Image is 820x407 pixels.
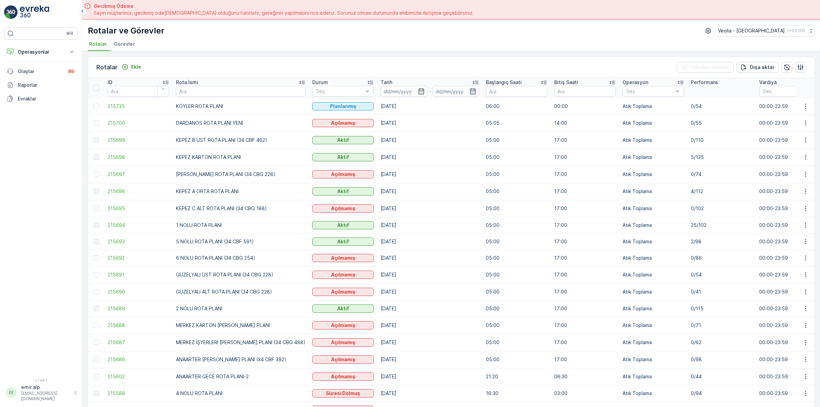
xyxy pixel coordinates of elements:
button: Aktif [312,187,374,195]
td: [DATE] [377,300,482,317]
button: Aktif [312,238,374,246]
td: ANAARTER [PERSON_NAME] PLANI (34 CBF 392) [173,351,309,368]
td: [DATE] [377,114,482,132]
a: 215588 [108,390,169,397]
td: 05:00 [482,233,551,250]
p: ⌘B [66,31,73,36]
a: 215602 [108,373,169,380]
td: 21:20 [482,368,551,385]
a: 215735 [108,103,169,110]
td: 1 NOLU ROTA PLANI [173,217,309,233]
td: 2/98 [687,233,756,250]
a: 215688 [108,322,169,329]
input: dd/mm/yyyy [381,86,427,97]
a: 215695 [108,205,169,212]
td: 0/110 [687,132,756,149]
td: 05:00 [482,183,551,200]
td: 05:05 [482,114,551,132]
td: 0/102 [687,200,756,217]
p: Açılmamış [331,120,355,126]
a: 215687 [108,339,169,346]
button: Açılmamış [312,119,374,127]
div: Toggle Row Selected [94,137,99,143]
td: KÖYLER ROTA PLANI [173,98,309,114]
td: 4 NOLU ROTA PLANI [173,385,309,402]
button: Dışa aktar [736,62,779,73]
button: Filtreleri temizle [676,62,734,73]
td: Atık Toplama [619,132,687,149]
td: [DATE] [377,283,482,300]
td: 17:00 [551,266,619,283]
td: 0/86 [687,250,756,266]
td: MERKEZ KARTON [PERSON_NAME] PLANI [173,317,309,334]
p: emir.alp [21,384,70,391]
p: Raporlar [18,82,75,89]
input: Ara [176,86,305,97]
p: Veolia - [GEOGRAPHIC_DATA] [718,27,785,34]
a: 215694 [108,222,169,229]
div: Toggle Row Selected [94,357,99,362]
p: Evraklar [18,95,75,102]
td: Atık Toplama [619,233,687,250]
p: Rotalar [96,63,118,72]
div: Toggle Row Selected [94,391,99,396]
td: 17:00 [551,334,619,351]
p: Seç [626,88,673,95]
div: Toggle Row Selected [94,189,99,194]
td: ANAARTER GECE ROTA PLANI-2 [173,368,309,385]
p: Açılmamış [331,255,355,261]
div: Toggle Row Selected [94,172,99,177]
td: 4/112 [687,183,756,200]
p: Açılmamış [331,171,355,178]
button: Ekle [119,63,144,71]
div: Toggle Row Selected [94,206,99,211]
div: Toggle Row Selected [94,340,99,345]
button: Aktif [312,304,374,313]
a: Olaylar99 [4,65,78,78]
td: 0/44 [687,368,756,385]
a: 215686 [108,356,169,363]
p: Açılmamış [331,205,355,212]
td: [DATE] [377,98,482,114]
div: Toggle Row Selected [94,239,99,244]
a: 215699 [108,137,169,144]
td: [DATE] [377,351,482,368]
td: 0/54 [687,266,756,283]
td: 05:00 [482,266,551,283]
td: Atık Toplama [619,266,687,283]
td: 6 NOLU ROTA PLANI (34 CBG 254) [173,250,309,266]
td: 17:00 [551,351,619,368]
td: 05:00 [482,334,551,351]
td: 17:00 [551,283,619,300]
span: 215698 [108,154,169,161]
td: [DATE] [377,334,482,351]
td: 05:00 [482,166,551,183]
td: [DATE] [377,200,482,217]
td: 06:00 [482,98,551,114]
p: ID [108,79,112,86]
td: 0/74 [687,166,756,183]
td: 05:00 [482,351,551,368]
p: [EMAIL_ADDRESS][DOMAIN_NAME] [21,391,70,402]
td: 0/115 [687,300,756,317]
span: 215692 [108,255,169,261]
a: 215697 [108,171,169,178]
button: Planlanmış [312,102,374,110]
td: [DATE] [377,183,482,200]
p: Tarih [381,79,392,86]
button: Açılmamış [312,254,374,262]
a: 215690 [108,288,169,295]
td: GÜZELYALI ALT ROTA PLANI (34 CBG 228) [173,283,309,300]
a: 215691 [108,271,169,278]
p: Açılmamış [331,322,355,329]
p: Aktif [337,188,349,195]
td: 0/71 [687,317,756,334]
td: Atık Toplama [619,114,687,132]
p: Süresi Dolmuş [326,390,360,397]
p: Aktif [337,305,349,312]
td: 0/94 [687,385,756,402]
